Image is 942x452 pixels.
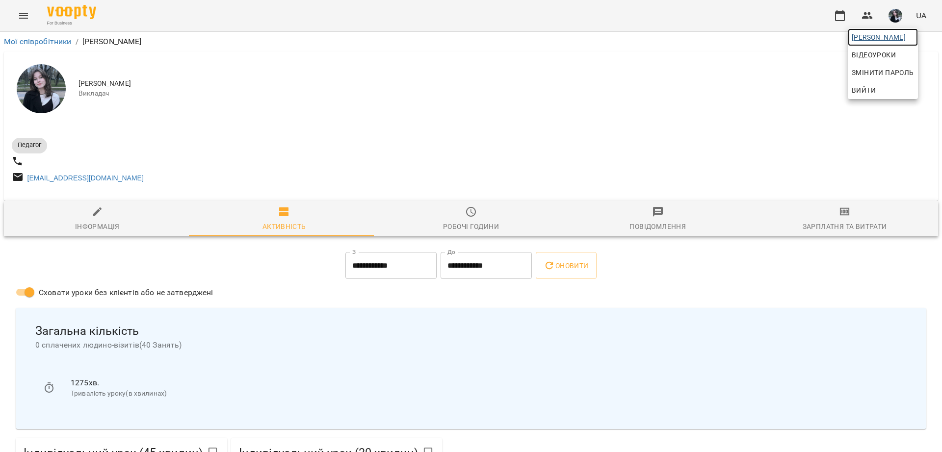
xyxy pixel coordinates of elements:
[852,67,914,78] span: Змінити пароль
[848,28,918,46] a: [PERSON_NAME]
[852,31,914,43] span: [PERSON_NAME]
[852,84,876,96] span: Вийти
[852,49,896,61] span: Відеоуроки
[848,46,900,64] a: Відеоуроки
[848,64,918,81] a: Змінити пароль
[848,81,918,99] button: Вийти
